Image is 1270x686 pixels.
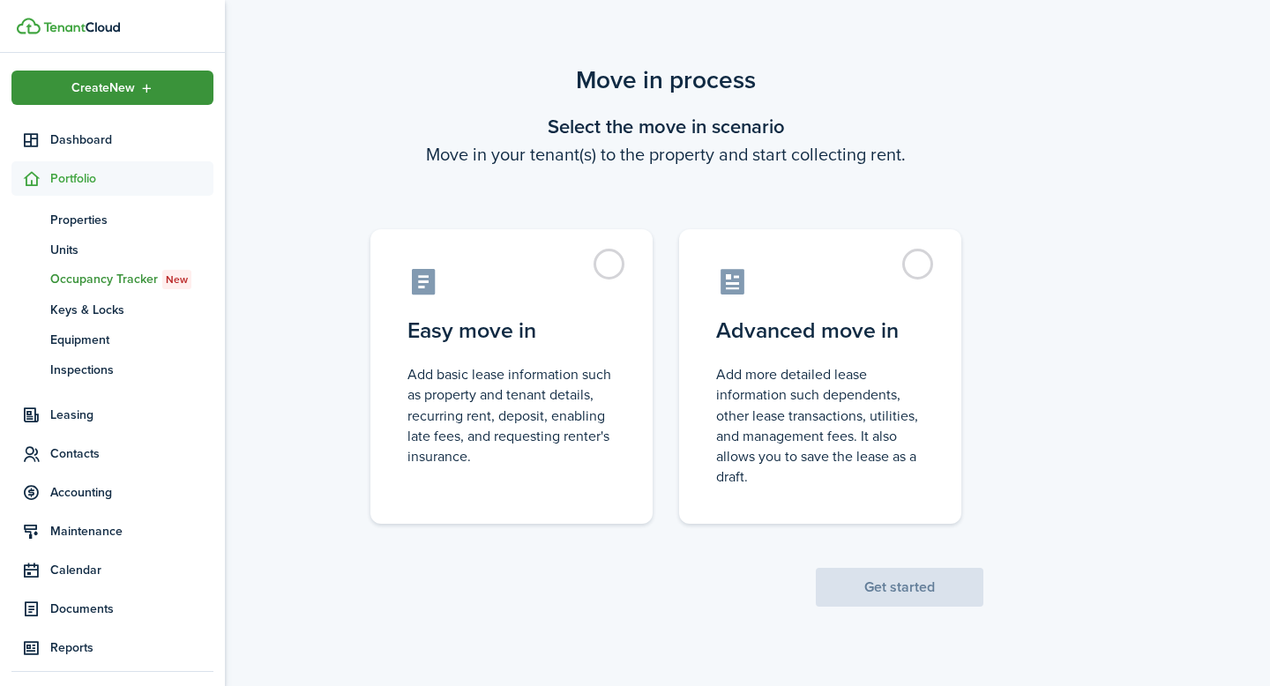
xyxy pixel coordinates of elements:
scenario-title: Move in process [348,62,983,99]
wizard-step-header-title: Select the move in scenario [348,112,983,141]
span: Accounting [50,483,213,502]
img: TenantCloud [43,22,120,33]
span: Portfolio [50,169,213,188]
span: Maintenance [50,522,213,541]
button: Open menu [11,71,213,105]
a: Properties [11,205,213,235]
span: Contacts [50,444,213,463]
img: TenantCloud [17,18,41,34]
control-radio-card-title: Easy move in [407,315,616,347]
span: Properties [50,211,213,229]
a: Keys & Locks [11,295,213,324]
span: Occupancy Tracker [50,270,213,289]
span: Equipment [50,331,213,349]
span: Inspections [50,361,213,379]
a: Reports [11,630,213,665]
control-radio-card-description: Add more detailed lease information such dependents, other lease transactions, utilities, and man... [716,364,924,487]
span: Create New [71,82,135,94]
span: Dashboard [50,130,213,149]
span: Documents [50,600,213,618]
a: Equipment [11,324,213,354]
span: Reports [50,638,213,657]
span: Units [50,241,213,259]
control-radio-card-description: Add basic lease information such as property and tenant details, recurring rent, deposit, enablin... [407,364,616,466]
a: Dashboard [11,123,213,157]
span: Keys & Locks [50,301,213,319]
a: Occupancy TrackerNew [11,265,213,295]
wizard-step-header-description: Move in your tenant(s) to the property and start collecting rent. [348,141,983,168]
span: New [166,272,188,287]
span: Calendar [50,561,213,579]
a: Inspections [11,354,213,384]
span: Leasing [50,406,213,424]
a: Units [11,235,213,265]
control-radio-card-title: Advanced move in [716,315,924,347]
